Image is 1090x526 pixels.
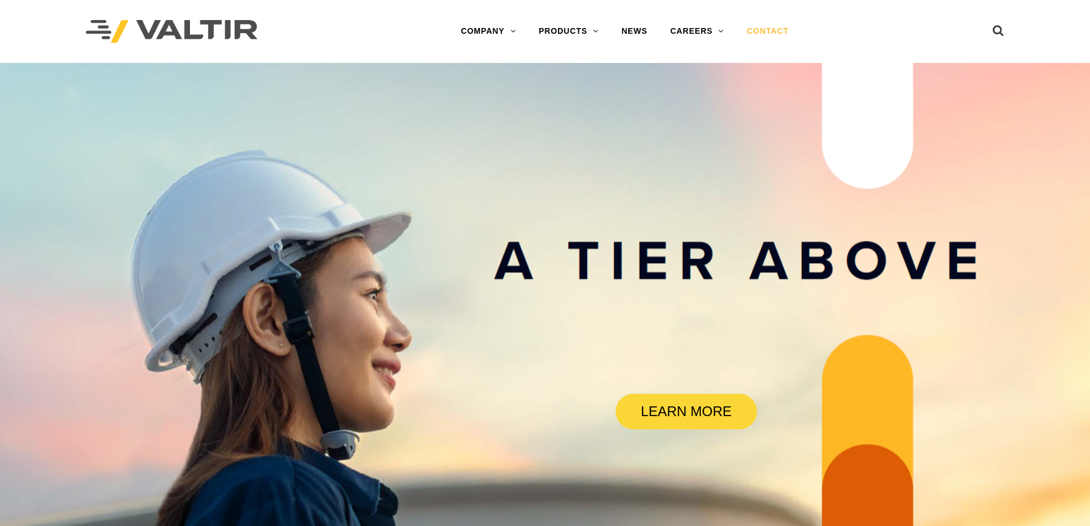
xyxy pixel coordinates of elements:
[527,20,610,43] a: PRODUCTS
[735,20,800,43] a: CONTACT
[616,394,756,429] a: LEARN MORE
[449,20,527,43] a: COMPANY
[659,20,735,43] a: CAREERS
[86,20,257,43] img: Valtir
[610,20,659,43] a: NEWS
